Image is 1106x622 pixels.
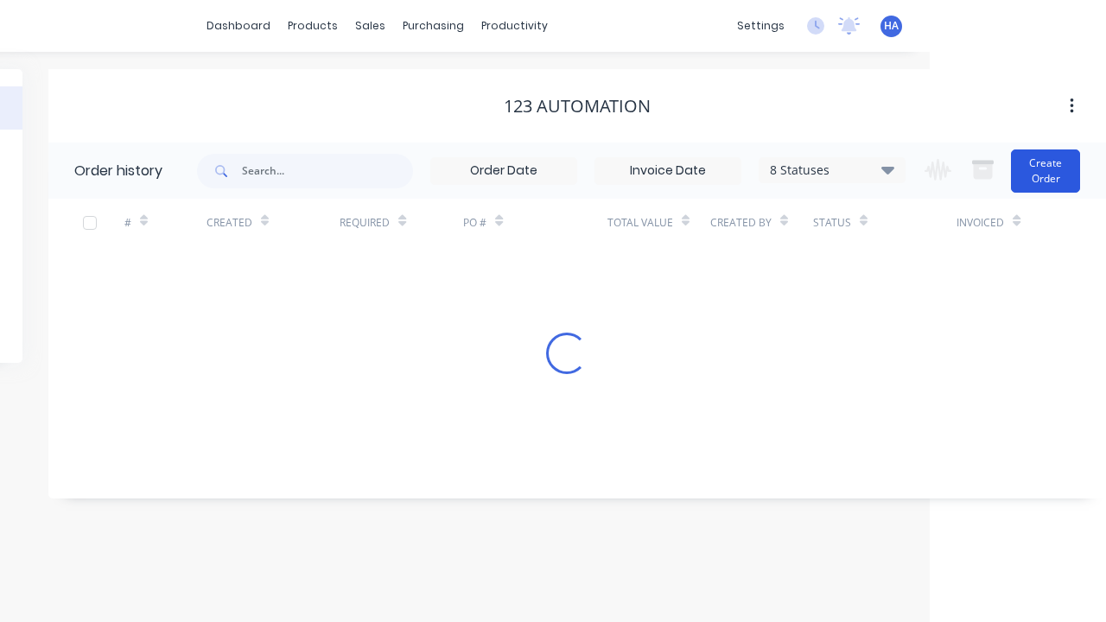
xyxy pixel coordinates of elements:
div: Order history [74,161,162,181]
div: PO # [463,215,486,231]
div: Required [340,199,463,246]
input: Invoice Date [595,158,741,184]
div: PO # [463,199,607,246]
div: Status [813,215,851,231]
div: # [124,199,207,246]
div: Required [340,215,390,231]
div: Status [813,199,957,246]
div: 8 Statuses [760,161,905,180]
div: # [124,215,131,231]
div: Invoiced [957,215,1004,231]
span: HA [884,18,899,34]
div: productivity [473,13,556,39]
div: Created [207,199,340,246]
button: Create Order [1011,149,1080,193]
div: Created By [710,215,772,231]
div: Total Value [607,215,673,231]
input: Order Date [431,158,576,184]
div: Total Value [607,199,710,246]
a: dashboard [198,13,279,39]
div: products [279,13,346,39]
div: Created [207,215,252,231]
div: 123 Automation [504,96,651,117]
div: sales [346,13,394,39]
div: purchasing [394,13,473,39]
div: Invoiced [957,199,1039,246]
div: Created By [710,199,813,246]
input: Search... [242,154,413,188]
div: settings [728,13,793,39]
